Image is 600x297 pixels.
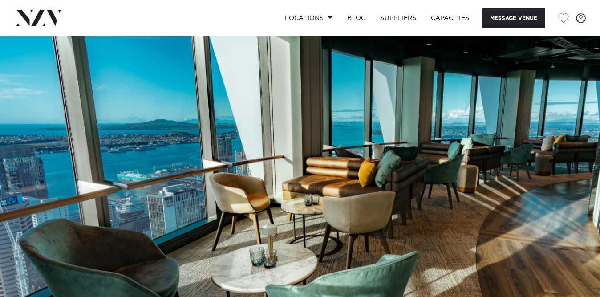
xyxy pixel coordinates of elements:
[14,10,63,26] img: nzv-logo.png
[482,8,545,28] button: Message Venue
[424,8,477,28] a: Capacities
[373,8,423,28] a: SUPPLIERS
[278,8,340,28] a: Locations
[340,8,373,28] a: BLOG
